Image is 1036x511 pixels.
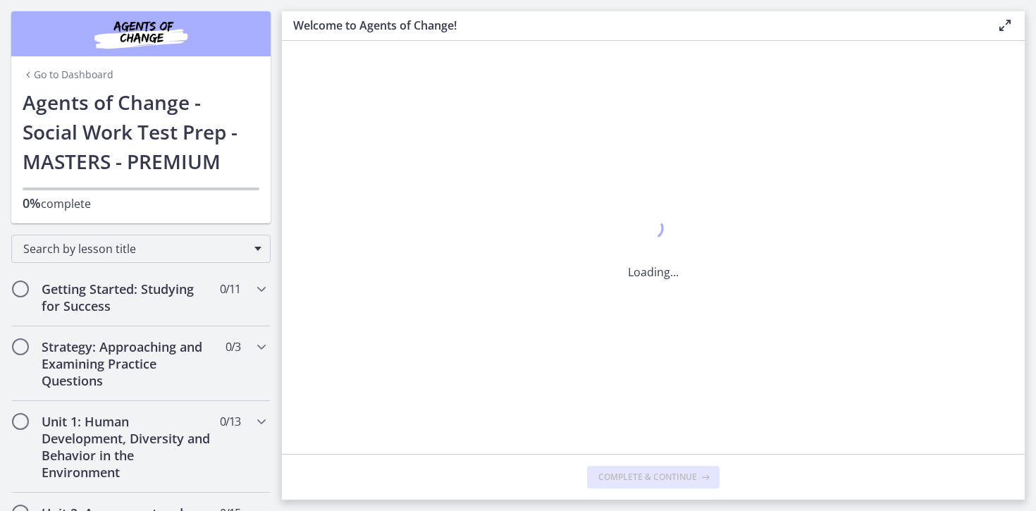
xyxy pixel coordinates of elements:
[23,241,247,257] span: Search by lesson title
[220,281,240,297] span: 0 / 11
[587,466,720,488] button: Complete & continue
[293,17,974,34] h3: Welcome to Agents of Change!
[23,195,259,212] p: complete
[598,472,697,483] span: Complete & continue
[23,195,41,211] span: 0%
[220,413,240,430] span: 0 / 13
[23,87,259,176] h1: Agents of Change - Social Work Test Prep - MASTERS - PREMIUM
[42,281,214,314] h2: Getting Started: Studying for Success
[56,17,226,51] img: Agents of Change
[11,235,271,263] div: Search by lesson title
[23,68,113,82] a: Go to Dashboard
[628,214,679,247] div: 1
[226,338,240,355] span: 0 / 3
[628,264,679,281] p: Loading...
[42,338,214,389] h2: Strategy: Approaching and Examining Practice Questions
[42,413,214,481] h2: Unit 1: Human Development, Diversity and Behavior in the Environment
